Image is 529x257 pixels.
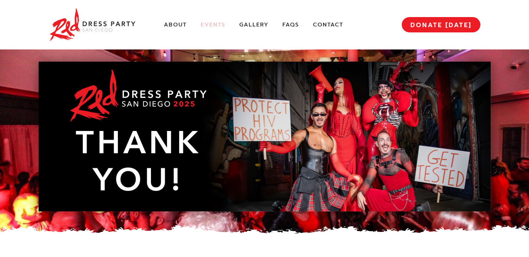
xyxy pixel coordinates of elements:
[49,7,136,42] img: Red Dress Party San Diego
[402,17,480,32] a: DONATE [DATE]
[313,21,343,29] a: Contact
[201,21,225,29] a: Events
[164,21,187,29] a: About
[239,21,268,29] a: Gallery
[282,21,299,29] a: FAQs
